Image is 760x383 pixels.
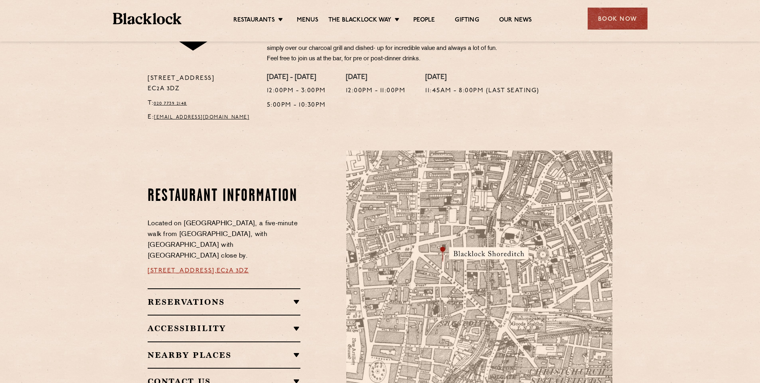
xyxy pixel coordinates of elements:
[499,16,532,25] a: Our News
[113,13,182,24] img: BL_Textured_Logo-footer-cropped.svg
[148,218,300,262] p: Located on [GEOGRAPHIC_DATA], a five-minute walk from [GEOGRAPHIC_DATA], with [GEOGRAPHIC_DATA] w...
[425,86,539,96] p: 11:45am - 8:00pm (Last seating)
[148,98,255,109] p: T:
[148,187,300,206] h2: Restaurant Information
[425,73,539,82] h4: [DATE]
[297,16,318,25] a: Menus
[413,16,435,25] a: People
[154,101,187,106] a: 020 7739 2148
[267,86,326,96] p: 12:00pm - 3:00pm
[148,73,255,94] p: [STREET_ADDRESS] EC2A 3DZ
[346,86,406,96] p: 12:00pm - 11:00pm
[154,115,249,120] a: [EMAIL_ADDRESS][DOMAIN_NAME]
[217,268,249,274] a: EC2A 3DZ
[233,16,275,25] a: Restaurants
[148,350,300,360] h2: Nearby Places
[455,16,479,25] a: Gifting
[267,100,326,111] p: 5:00pm - 10:30pm
[328,16,391,25] a: The Blacklock Way
[148,112,255,123] p: E:
[588,8,647,30] div: Book Now
[148,323,300,333] h2: Accessibility
[267,73,326,82] h4: [DATE] - [DATE]
[148,268,217,274] a: [STREET_ADDRESS],
[346,73,406,82] h4: [DATE]
[148,297,300,307] h2: Reservations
